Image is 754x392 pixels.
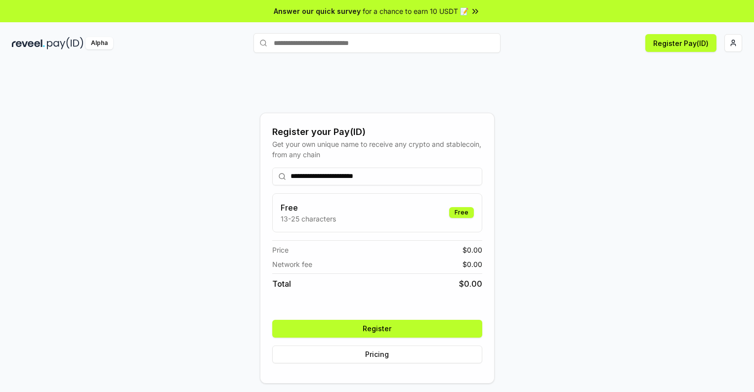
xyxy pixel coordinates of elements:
[272,278,291,290] span: Total
[363,6,468,16] span: for a chance to earn 10 USDT 📝
[281,202,336,214] h3: Free
[272,259,312,269] span: Network fee
[462,259,482,269] span: $ 0.00
[272,320,482,338] button: Register
[272,346,482,363] button: Pricing
[272,125,482,139] div: Register your Pay(ID)
[462,245,482,255] span: $ 0.00
[272,245,289,255] span: Price
[272,139,482,160] div: Get your own unique name to receive any crypto and stablecoin, from any chain
[47,37,84,49] img: pay_id
[449,207,474,218] div: Free
[645,34,716,52] button: Register Pay(ID)
[281,214,336,224] p: 13-25 characters
[85,37,113,49] div: Alpha
[459,278,482,290] span: $ 0.00
[274,6,361,16] span: Answer our quick survey
[12,37,45,49] img: reveel_dark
